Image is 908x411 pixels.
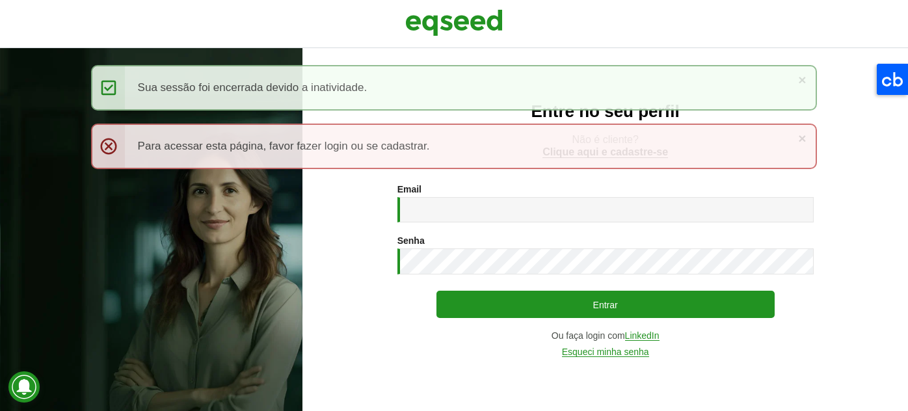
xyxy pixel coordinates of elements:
label: Email [397,185,421,194]
div: Ou faça login com [397,331,814,341]
a: LinkedIn [625,331,660,341]
div: Para acessar esta página, favor fazer login ou se cadastrar. [91,124,818,169]
a: × [798,73,806,86]
div: Sua sessão foi encerrada devido a inatividade. [91,65,818,111]
a: × [798,131,806,145]
label: Senha [397,236,425,245]
a: Esqueci minha senha [562,347,649,357]
img: EqSeed Logo [405,7,503,39]
button: Entrar [436,291,775,318]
